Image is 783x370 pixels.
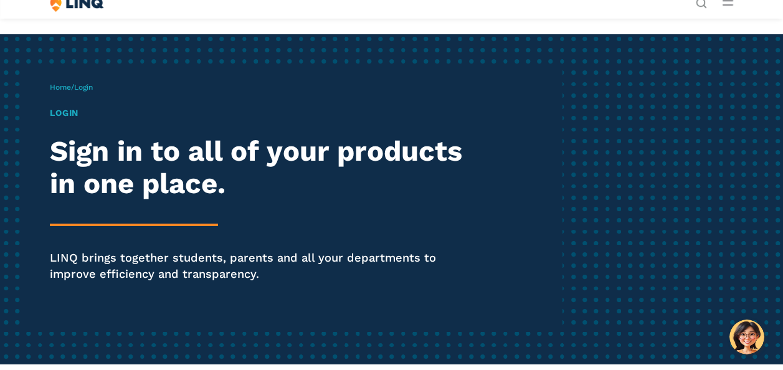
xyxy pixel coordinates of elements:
span: / [50,83,93,92]
p: LINQ brings together students, parents and all your departments to improve efficiency and transpa... [50,250,480,283]
button: Hello, have a question? Let’s chat. [729,320,764,354]
h1: Login [50,107,480,120]
h2: Sign in to all of your products in one place. [50,135,480,200]
a: Home [50,83,71,92]
span: Login [74,83,93,92]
